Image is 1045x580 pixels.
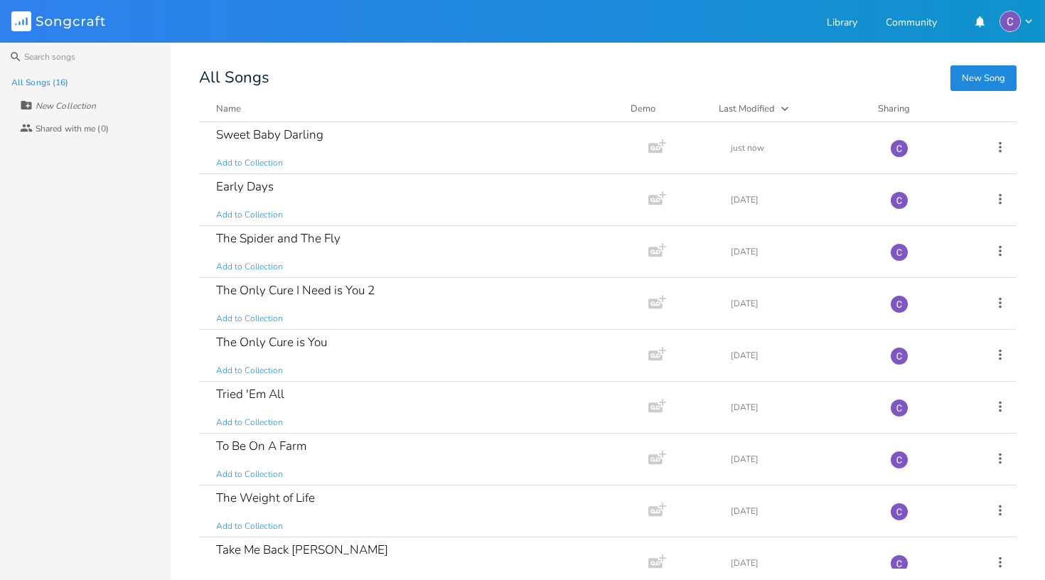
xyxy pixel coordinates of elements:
[216,417,283,429] span: Add to Collection
[631,102,702,116] div: Demo
[216,336,327,348] div: The Only Cure is You
[216,129,323,141] div: Sweet Baby Darling
[890,295,909,313] img: Calum Wright
[216,440,306,452] div: To Be On A Farm
[950,65,1017,91] button: New Song
[216,468,283,480] span: Add to Collection
[827,18,857,30] a: Library
[11,78,68,87] div: All Songs (16)
[731,403,873,412] div: [DATE]
[216,261,283,273] span: Add to Collection
[216,181,274,193] div: Early Days
[1000,11,1021,32] img: Calum Wright
[890,399,909,417] img: Calum Wright
[878,102,963,116] div: Sharing
[216,284,375,296] div: The Only Cure I Need is You 2
[890,554,909,573] img: Calum Wright
[731,247,873,256] div: [DATE]
[886,18,937,30] a: Community
[890,451,909,469] img: Calum Wright
[890,503,909,521] img: Calum Wright
[731,299,873,308] div: [DATE]
[890,243,909,262] img: Calum Wright
[731,195,873,204] div: [DATE]
[890,191,909,210] img: Calum Wright
[216,232,341,245] div: The Spider and The Fly
[216,544,388,556] div: Take Me Back [PERSON_NAME]
[216,388,284,400] div: Tried 'Em All
[36,102,96,110] div: New Collection
[731,455,873,463] div: [DATE]
[731,351,873,360] div: [DATE]
[216,102,613,116] button: Name
[216,209,283,221] span: Add to Collection
[731,144,873,152] div: just now
[216,157,283,169] span: Add to Collection
[216,365,283,377] span: Add to Collection
[890,139,909,158] img: Calum Wright
[731,559,873,567] div: [DATE]
[216,313,283,325] span: Add to Collection
[199,71,1017,85] div: All Songs
[719,102,861,116] button: Last Modified
[216,492,315,504] div: The Weight of Life
[731,507,873,515] div: [DATE]
[890,347,909,365] img: Calum Wright
[36,124,109,133] div: Shared with me (0)
[216,520,283,532] span: Add to Collection
[719,102,775,115] div: Last Modified
[216,102,241,115] div: Name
